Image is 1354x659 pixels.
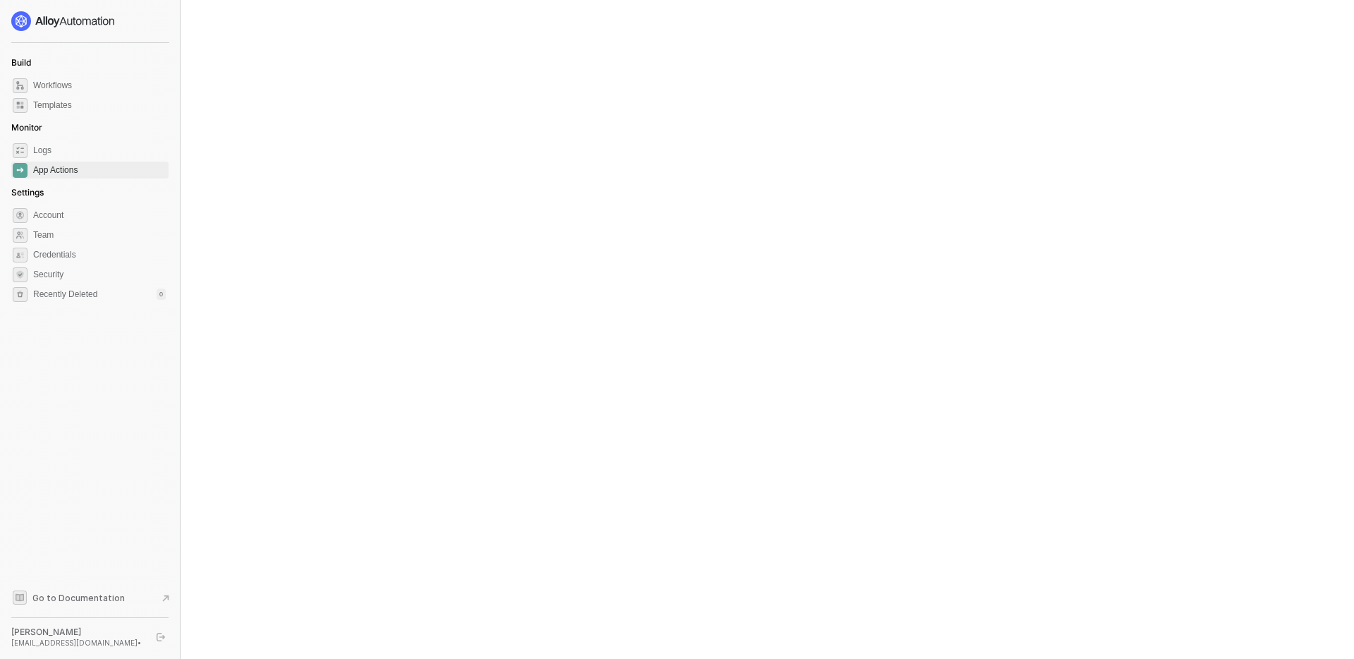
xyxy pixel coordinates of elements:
[157,633,165,641] span: logout
[33,226,166,243] span: Team
[13,287,28,302] span: settings
[11,627,144,638] div: [PERSON_NAME]
[11,57,31,68] span: Build
[159,591,173,605] span: document-arrow
[13,163,28,178] span: icon-app-actions
[13,248,28,262] span: credentials
[33,289,97,301] span: Recently Deleted
[11,11,169,31] a: logo
[33,164,78,176] div: App Actions
[13,267,28,282] span: security
[11,589,169,606] a: Knowledge Base
[157,289,166,300] div: 0
[33,142,166,159] span: Logs
[13,98,28,113] span: marketplace
[11,638,144,648] div: [EMAIL_ADDRESS][DOMAIN_NAME] •
[13,208,28,223] span: settings
[13,143,28,158] span: icon-logs
[33,266,166,283] span: Security
[11,122,42,133] span: Monitor
[33,246,166,263] span: Credentials
[33,97,166,114] span: Templates
[32,592,125,604] span: Go to Documentation
[13,228,28,243] span: team
[13,591,27,605] span: documentation
[11,187,44,198] span: Settings
[33,207,166,224] span: Account
[13,78,28,93] span: dashboard
[11,11,116,31] img: logo
[33,77,166,94] span: Workflows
